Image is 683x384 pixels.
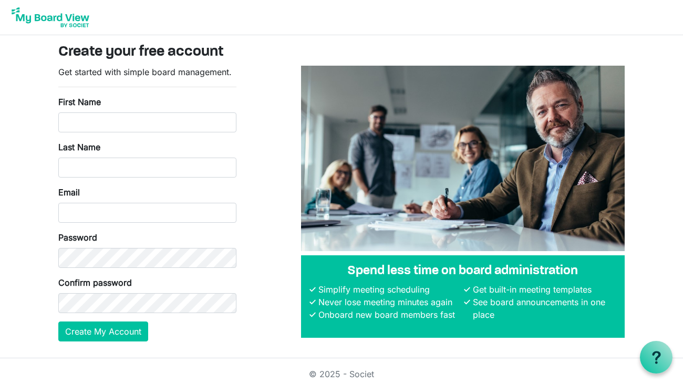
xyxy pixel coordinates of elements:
[8,4,92,30] img: My Board View Logo
[58,231,97,244] label: Password
[58,276,132,289] label: Confirm password
[316,308,462,321] li: Onboard new board members fast
[309,264,616,279] h4: Spend less time on board administration
[58,44,625,61] h3: Create your free account
[58,321,148,341] button: Create My Account
[58,141,100,153] label: Last Name
[309,369,374,379] a: © 2025 - Societ
[316,296,462,308] li: Never lose meeting minutes again
[470,296,616,321] li: See board announcements in one place
[316,283,462,296] li: Simplify meeting scheduling
[58,186,80,199] label: Email
[301,66,625,251] img: A photograph of board members sitting at a table
[58,67,232,77] span: Get started with simple board management.
[58,96,101,108] label: First Name
[470,283,616,296] li: Get built-in meeting templates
